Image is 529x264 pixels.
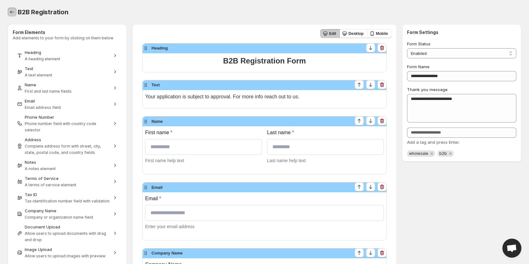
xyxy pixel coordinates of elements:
div: Document Upload [25,224,110,230]
div: Phone Number [25,114,110,120]
span: Text [151,82,160,88]
span: Tax identification number field with validation [25,199,110,203]
button: Mobile [367,29,392,38]
div: Last name help text [267,157,384,164]
label: First name [145,129,262,136]
span: Form Status [407,41,430,46]
span: Edit [329,31,336,36]
span: Complete address form with street, city, state, postal code, and country fields [25,144,101,155]
div: Terms of Service [25,175,110,181]
span: Phone number field with country code selector [25,121,96,132]
div: Heading [25,49,110,56]
span: wholesale [409,151,428,156]
span: A terms of service element [25,182,76,187]
button: Back [8,8,16,16]
div: Text [25,65,110,72]
button: Remove b2b [448,151,453,156]
label: Email [145,195,384,202]
span: A text element [25,73,52,77]
button: Desktop [340,29,367,38]
span: Form Name [407,64,430,69]
span: Email [151,184,163,191]
h2: B2B Registration Form [145,56,384,66]
div: Email [25,98,110,104]
span: Company or organization name field [25,215,93,220]
button: Edit [320,29,340,38]
p: Add elements to your form by clicking on them below [13,36,122,41]
div: First name help text [145,157,262,164]
div: Image Upload [25,246,110,253]
div: Address [25,136,110,143]
span: A heading element [25,56,60,61]
span: Desktop [348,31,363,36]
span: Email address field [25,105,61,110]
span: Name [151,118,163,125]
span: Add a tag and press Enter. [407,140,460,145]
label: Last name [267,129,384,136]
span: A notes element [25,166,56,171]
div: Company Name [25,208,110,214]
div: Tax ID [25,191,110,198]
div: Enter your email address [145,223,384,230]
div: Notes [25,159,110,165]
span: Company Name [151,250,182,256]
h2: Form Elements [13,29,122,36]
span: B2B Registration [18,8,68,16]
div: Open chat [502,239,521,258]
span: First and last name fields [25,89,72,94]
div: Name [25,82,110,88]
h2: Form Settings [407,29,516,36]
p: Your application is subject to approval. For more info reach out to us. [145,93,384,101]
span: b2b [439,151,447,156]
span: Mobile [376,31,388,36]
span: Allow users to upload documents with drag and drop [25,231,106,242]
span: Heading [151,45,168,51]
button: Remove wholesale [429,151,435,156]
span: Allow users to upload images with preview [25,254,105,258]
span: Thank you message [407,87,448,92]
